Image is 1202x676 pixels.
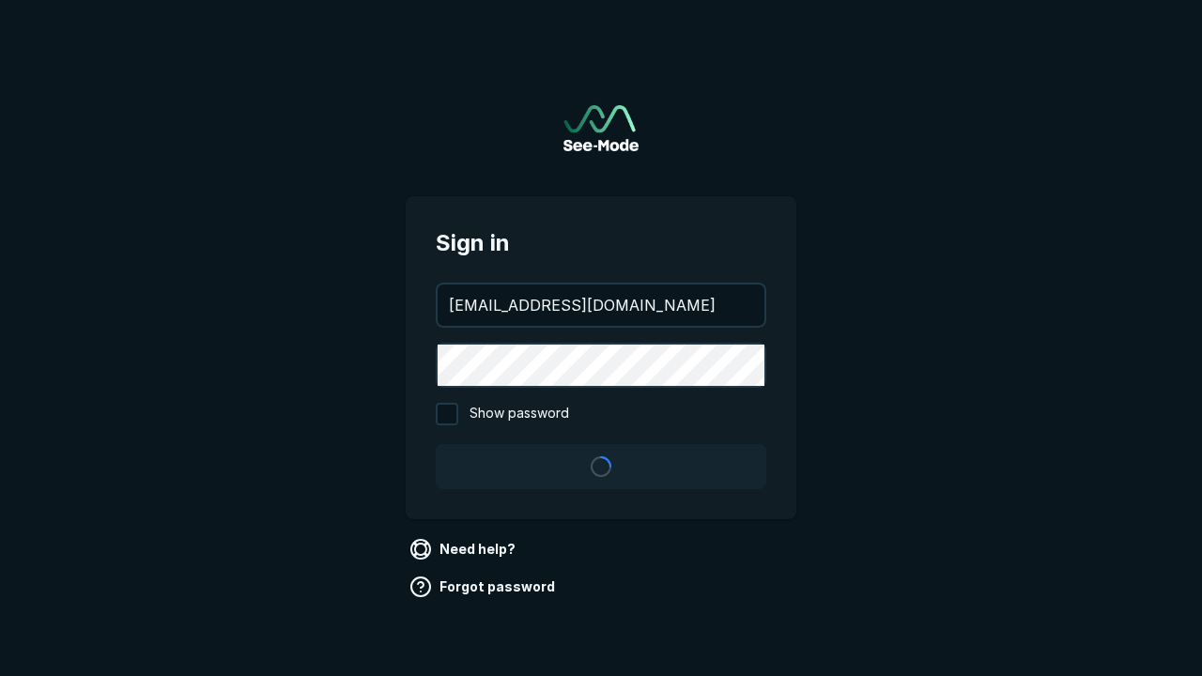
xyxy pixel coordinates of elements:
span: Show password [470,403,569,425]
a: Forgot password [406,572,562,602]
a: Need help? [406,534,523,564]
img: See-Mode Logo [563,105,639,151]
input: your@email.com [438,284,764,326]
a: Go to sign in [563,105,639,151]
span: Sign in [436,226,766,260]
